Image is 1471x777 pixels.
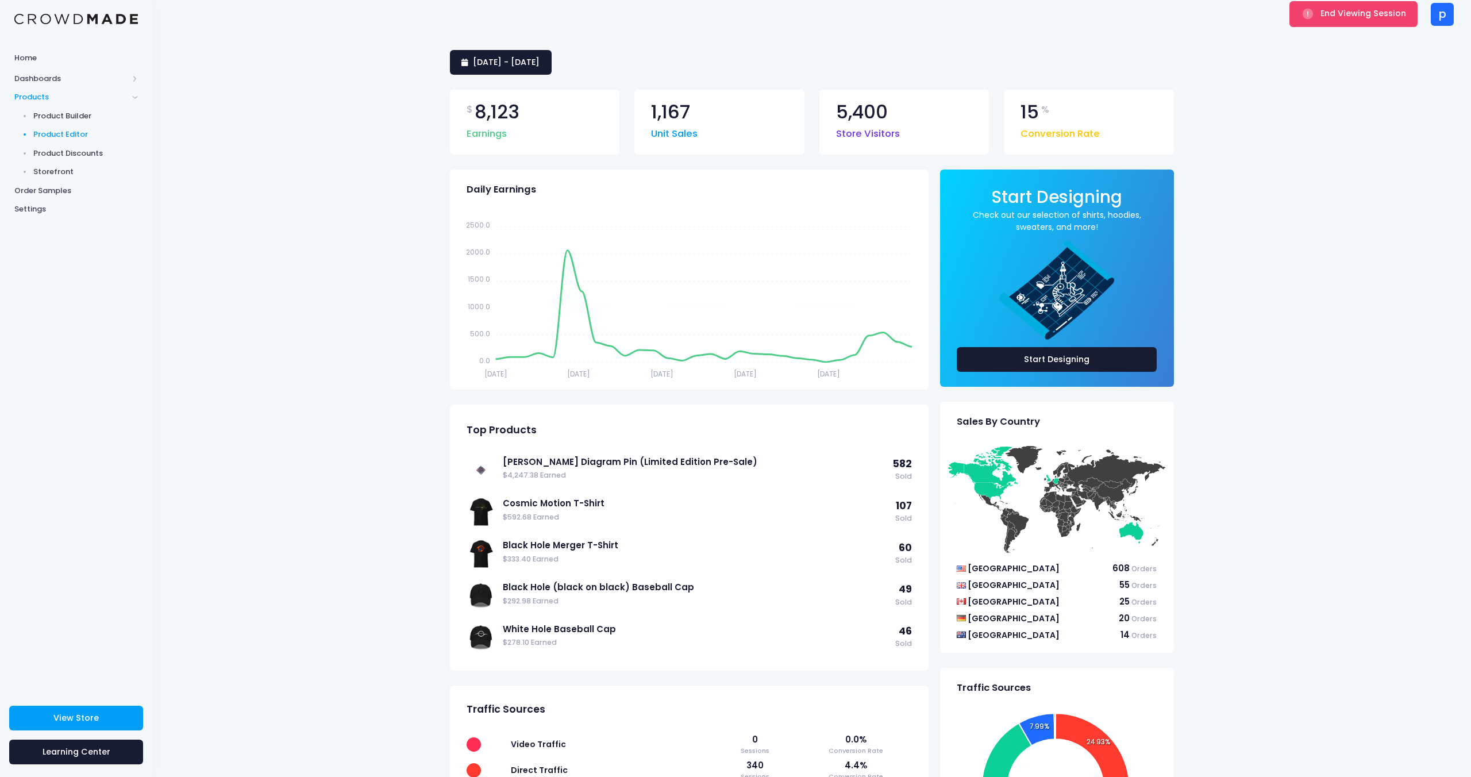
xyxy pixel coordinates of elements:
[1431,3,1454,26] div: p
[968,596,1060,607] span: [GEOGRAPHIC_DATA]
[651,103,690,122] span: 1,167
[650,369,673,379] tspan: [DATE]
[957,416,1040,428] span: Sales By Country
[968,563,1060,574] span: [GEOGRAPHIC_DATA]
[651,121,698,141] span: Unit Sales
[957,682,1031,694] span: Traffic Sources
[467,121,507,141] span: Earnings
[899,541,912,555] span: 60
[1120,629,1130,641] span: 14
[800,733,912,746] span: 0.0%
[503,456,887,468] a: [PERSON_NAME] Diagram Pin (Limited Edition Pre-Sale)
[511,738,566,750] span: Video Traffic
[450,50,552,75] a: [DATE] - [DATE]
[14,14,138,25] img: Logo
[1119,579,1130,591] span: 55
[1131,614,1157,624] span: Orders
[467,424,537,436] span: Top Products
[503,623,889,636] a: White Hole Baseball Cap
[14,203,138,215] span: Settings
[33,129,138,140] span: Product Editor
[991,195,1122,206] a: Start Designing
[722,733,788,746] span: 0
[467,184,536,195] span: Daily Earnings
[503,637,889,648] span: $278.10 Earned
[1131,564,1157,574] span: Orders
[957,347,1157,372] a: Start Designing
[1289,1,1418,26] button: End Viewing Session
[33,148,138,159] span: Product Discounts
[503,539,889,552] a: Black Hole Merger T-Shirt
[893,471,912,482] span: Sold
[957,209,1157,233] a: Check out our selection of shirts, hoodies, sweaters, and more!
[722,746,788,756] span: Sessions
[1131,597,1157,607] span: Orders
[511,764,568,776] span: Direct Traffic
[722,759,788,772] span: 340
[475,103,519,122] span: 8,123
[1119,612,1130,624] span: 20
[9,740,143,764] a: Learning Center
[14,185,138,197] span: Order Samples
[14,52,138,64] span: Home
[1041,103,1049,117] span: %
[9,706,143,730] a: View Store
[1131,630,1157,640] span: Orders
[896,499,912,513] span: 107
[836,121,900,141] span: Store Visitors
[895,638,912,649] span: Sold
[1119,595,1130,607] span: 25
[836,103,888,122] span: 5,400
[503,581,889,594] a: Black Hole (black on black) Baseball Cap
[899,624,912,638] span: 46
[465,247,490,257] tspan: 2000.0
[14,73,128,84] span: Dashboards
[800,759,912,772] span: 4.4%
[467,274,490,284] tspan: 1500.0
[567,369,590,379] tspan: [DATE]
[467,301,490,311] tspan: 1000.0
[469,328,490,338] tspan: 500.0
[479,355,490,365] tspan: 0.0
[503,554,889,565] span: $333.40 Earned
[734,369,757,379] tspan: [DATE]
[1320,7,1406,19] span: End Viewing Session
[467,703,545,716] span: Traffic Sources
[467,103,473,117] span: $
[1112,562,1130,574] span: 608
[895,555,912,566] span: Sold
[968,613,1060,624] span: [GEOGRAPHIC_DATA]
[1021,103,1039,122] span: 15
[968,629,1060,641] span: [GEOGRAPHIC_DATA]
[465,220,490,230] tspan: 2500.0
[1131,580,1157,590] span: Orders
[503,596,889,607] span: $292.98 Earned
[899,582,912,596] span: 49
[33,110,138,122] span: Product Builder
[968,579,1060,591] span: [GEOGRAPHIC_DATA]
[14,91,128,103] span: Products
[991,185,1122,209] span: Start Designing
[893,457,912,471] span: 582
[503,512,889,523] span: $592.68 Earned
[484,369,507,379] tspan: [DATE]
[503,497,889,510] a: Cosmic Motion T-Shirt
[33,166,138,178] span: Storefront
[473,56,540,68] span: [DATE] - [DATE]
[43,746,110,757] span: Learning Center
[53,712,99,724] span: View Store
[895,597,912,608] span: Sold
[1021,121,1100,141] span: Conversion Rate
[800,746,912,756] span: Conversion Rate
[895,513,912,524] span: Sold
[817,369,840,379] tspan: [DATE]
[503,470,887,481] span: $4,247.38 Earned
